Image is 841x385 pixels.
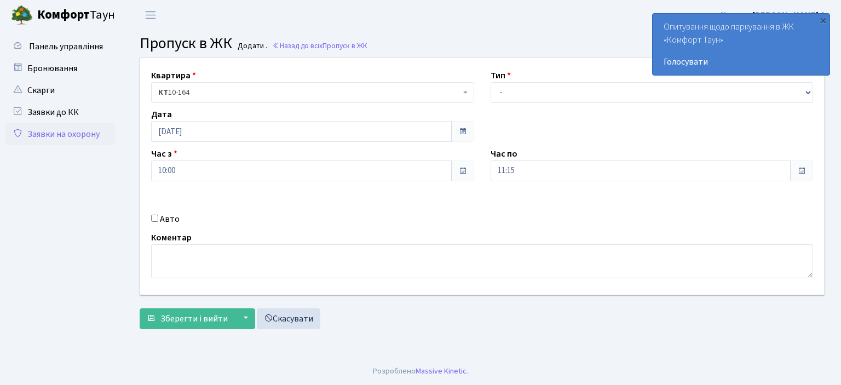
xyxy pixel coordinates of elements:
[272,41,367,51] a: Назад до всіхПропуск в ЖК
[137,6,164,24] button: Переключити навігацію
[151,108,172,121] label: Дата
[158,87,168,98] b: КТ
[160,212,180,226] label: Авто
[416,365,466,377] a: Massive Kinetic
[235,42,267,51] small: Додати .
[160,313,228,325] span: Зберегти і вийти
[817,15,828,26] div: ×
[140,32,232,54] span: Пропуск в ЖК
[11,4,33,26] img: logo.png
[5,123,115,145] a: Заявки на охорону
[29,41,103,53] span: Панель управління
[151,82,474,103] span: <b>КТ</b>&nbsp;&nbsp;&nbsp;&nbsp;10-164
[491,147,517,160] label: Час по
[5,36,115,58] a: Панель управління
[151,69,196,82] label: Квартира
[158,87,460,98] span: <b>КТ</b>&nbsp;&nbsp;&nbsp;&nbsp;10-164
[721,9,828,21] b: Цитрус [PERSON_NAME] А.
[37,6,115,25] span: Таун
[664,55,819,68] a: Голосувати
[721,9,828,22] a: Цитрус [PERSON_NAME] А.
[5,58,115,79] a: Бронювання
[151,147,177,160] label: Час з
[322,41,367,51] span: Пропуск в ЖК
[5,101,115,123] a: Заявки до КК
[140,308,235,329] button: Зберегти і вийти
[257,308,320,329] a: Скасувати
[653,14,830,75] div: Опитування щодо паркування в ЖК «Комфорт Таун»
[373,365,468,377] div: Розроблено .
[491,69,511,82] label: Тип
[5,79,115,101] a: Скарги
[151,231,192,244] label: Коментар
[37,6,90,24] b: Комфорт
